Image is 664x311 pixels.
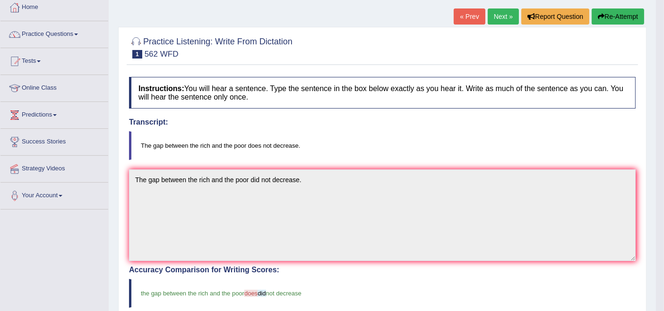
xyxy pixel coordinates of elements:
[132,50,142,59] span: 1
[258,290,266,297] span: did
[129,266,636,274] h4: Accuracy Comparison for Writing Scores:
[0,48,108,72] a: Tests
[244,290,258,297] span: does
[488,8,519,25] a: Next »
[592,8,644,25] button: Re-Attempt
[129,131,636,160] blockquote: The gap between the rich and the poor does not decrease.
[0,129,108,152] a: Success Stories
[138,84,184,92] b: Instructions:
[266,290,302,297] span: not decrease
[129,77,636,109] h4: You will hear a sentence. Type the sentence in the box below exactly as you hear it. Write as muc...
[129,118,636,126] h4: Transcript:
[0,156,108,179] a: Strategy Videos
[145,50,179,59] small: 562 WFD
[0,102,108,126] a: Predictions
[0,183,108,206] a: Your Account
[141,290,244,297] span: the gap between the rich and the poor
[521,8,589,25] button: Report Question
[454,8,485,25] a: « Prev
[0,75,108,99] a: Online Class
[129,35,293,59] h2: Practice Listening: Write From Dictation
[0,21,108,45] a: Practice Questions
